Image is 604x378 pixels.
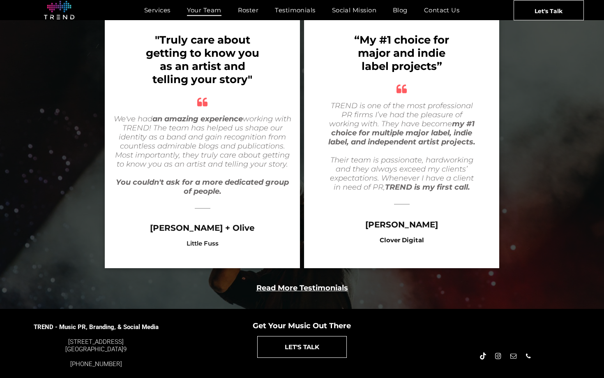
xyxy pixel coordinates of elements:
a: Services [136,4,179,16]
i: Their team is passionate, hardworking and they always exceed my clients’ expectations. Whenever I... [330,155,474,192]
span: Little Fuss [187,239,219,247]
span: LET'S TALK [285,336,319,357]
font: [STREET_ADDRESS] [GEOGRAPHIC_DATA] [65,338,124,353]
b: Clover Digital [380,236,424,244]
b: You couldn't ask for a more dedicated group of people. [116,178,289,196]
span: We've had working with TREND! The team has helped us shape our identity as a band and gain recogn... [114,114,291,169]
a: Read More Testimonials [256,283,348,292]
a: Roster [230,4,267,16]
iframe: Chat Widget [456,283,604,378]
a: Blog [385,4,416,16]
span: TREND - Music PR, Branding, & Social Media [34,323,159,331]
i: TREND is one of the most professional PR firms I’ve had the pleasure of working with. They have b... [328,101,475,146]
b: “My #1 choice for major and indie label projects” [354,33,449,73]
span: "Truly care about getting to know you as an artist and telling your story" [146,33,259,86]
span: Your Team [187,4,221,16]
img: logo [44,1,74,20]
a: Contact Us [416,4,468,16]
b: an amazing experience [152,114,243,123]
a: LET'S TALK [257,336,347,358]
span: Get Your Music Out There [253,321,351,330]
div: 9 [33,338,159,353]
span: [PERSON_NAME] + Olive [150,223,255,233]
a: [PHONE_NUMBER] [70,360,122,368]
a: Social Mission [324,4,385,16]
b: my #1 choice for multiple major label, indie label, and independent artist projects. [328,119,475,146]
a: Testimonials [267,4,323,16]
span: [PERSON_NAME] [365,220,438,230]
b: TREND is my first call. [385,183,470,192]
a: Your Team [179,4,230,16]
a: [STREET_ADDRESS][GEOGRAPHIC_DATA] [65,338,124,353]
span: Let's Talk [535,0,563,21]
